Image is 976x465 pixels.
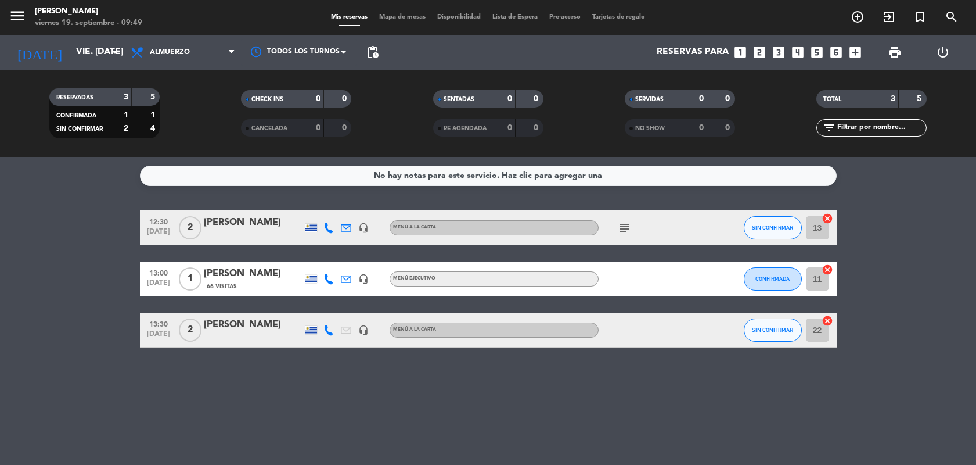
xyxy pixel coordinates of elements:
[35,17,142,29] div: viernes 19. septiembre - 09:49
[725,95,732,103] strong: 0
[752,45,767,60] i: looks_two
[204,266,302,281] div: [PERSON_NAME]
[882,10,896,24] i: exit_to_app
[725,124,732,132] strong: 0
[150,93,157,101] strong: 5
[822,315,833,327] i: cancel
[124,124,128,133] strong: 2
[9,7,26,24] i: menu
[543,14,586,20] span: Pre-acceso
[919,35,967,70] div: LOG OUT
[823,96,841,102] span: TOTAL
[822,264,833,276] i: cancel
[829,45,844,60] i: looks_6
[744,319,802,342] button: SIN CONFIRMAR
[150,124,157,133] strong: 4
[316,124,320,132] strong: 0
[366,45,380,59] span: pending_actions
[9,40,70,65] i: [DATE]
[744,267,802,291] button: CONFIRMADA
[144,330,173,344] span: [DATE]
[35,6,142,17] div: [PERSON_NAME]
[851,10,865,24] i: add_circle_outline
[251,96,283,102] span: CHECK INS
[507,124,512,132] strong: 0
[124,93,128,101] strong: 3
[635,96,664,102] span: SERVIDAS
[204,317,302,332] div: [PERSON_NAME]
[809,45,824,60] i: looks_5
[207,282,237,291] span: 66 Visitas
[150,111,157,119] strong: 1
[56,95,93,101] span: RESERVADAS
[936,45,950,59] i: power_settings_new
[144,266,173,279] span: 13:00
[771,45,786,60] i: looks_3
[755,276,790,282] span: CONFIRMADA
[699,124,704,132] strong: 0
[444,96,474,102] span: SENTADAS
[325,14,373,20] span: Mis reservas
[393,225,436,230] span: MENÚ A LA CARTA
[373,14,431,20] span: Mapa de mesas
[374,169,602,183] div: No hay notas para este servicio. Haz clic para agregar una
[586,14,651,20] span: Tarjetas de regalo
[358,325,369,335] i: headset_mic
[124,111,128,119] strong: 1
[393,276,435,281] span: MENÚ EJECUTIVO
[848,45,863,60] i: add_box
[635,126,665,131] span: NO SHOW
[836,121,926,134] input: Filtrar por nombre...
[144,214,173,228] span: 12:30
[822,213,833,224] i: cancel
[888,45,902,59] span: print
[487,14,543,20] span: Lista de Espera
[790,45,805,60] i: looks_4
[534,124,541,132] strong: 0
[56,113,96,119] span: CONFIRMADA
[752,224,793,231] span: SIN CONFIRMAR
[431,14,487,20] span: Disponibilidad
[733,45,748,60] i: looks_one
[534,95,541,103] strong: 0
[744,216,802,239] button: SIN CONFIRMAR
[144,228,173,241] span: [DATE]
[108,45,122,59] i: arrow_drop_down
[444,126,487,131] span: RE AGENDADA
[945,10,959,24] i: search
[342,124,349,132] strong: 0
[150,48,190,56] span: Almuerzo
[9,7,26,28] button: menu
[179,319,201,342] span: 2
[822,121,836,135] i: filter_list
[507,95,512,103] strong: 0
[917,95,924,103] strong: 5
[657,47,729,58] span: Reservas para
[913,10,927,24] i: turned_in_not
[144,279,173,292] span: [DATE]
[144,317,173,330] span: 13:30
[358,223,369,233] i: headset_mic
[179,267,201,291] span: 1
[752,327,793,333] span: SIN CONFIRMAR
[179,216,201,239] span: 2
[251,126,287,131] span: CANCELADA
[358,274,369,284] i: headset_mic
[204,215,302,230] div: [PERSON_NAME]
[316,95,320,103] strong: 0
[618,221,632,235] i: subject
[342,95,349,103] strong: 0
[56,126,103,132] span: SIN CONFIRMAR
[699,95,704,103] strong: 0
[393,327,436,332] span: MENÚ A LA CARTA
[891,95,895,103] strong: 3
